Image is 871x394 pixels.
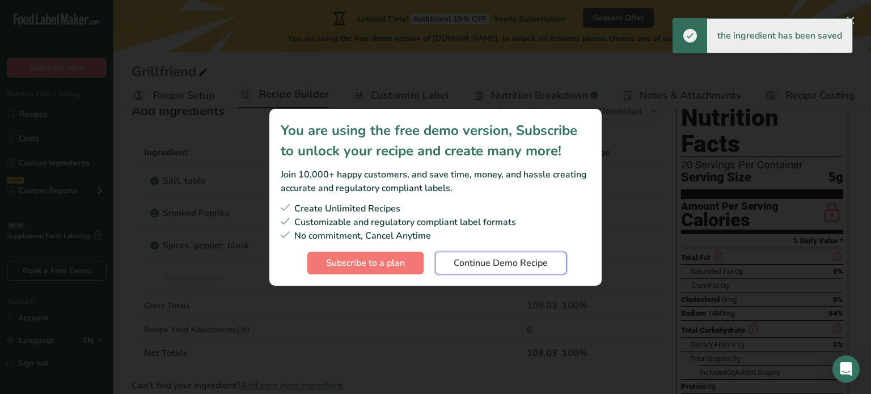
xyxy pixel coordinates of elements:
div: Join 10,000+ happy customers, and save time, money, and hassle creating accurate and regulatory c... [281,168,590,195]
div: Open Intercom Messenger [832,355,860,383]
div: No commitment, Cancel Anytime [281,229,590,243]
div: Create Unlimited Recipes [281,202,590,215]
span: Continue Demo Recipe [454,256,548,270]
div: Customizable and regulatory compliant label formats [281,215,590,229]
button: Continue Demo Recipe [435,252,566,274]
div: the ingredient has been saved [707,19,852,53]
button: Subscribe to a plan [307,252,424,274]
span: Subscribe to a plan [326,256,405,270]
div: You are using the free demo version, Subscribe to unlock your recipe and create many more! [281,120,590,161]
